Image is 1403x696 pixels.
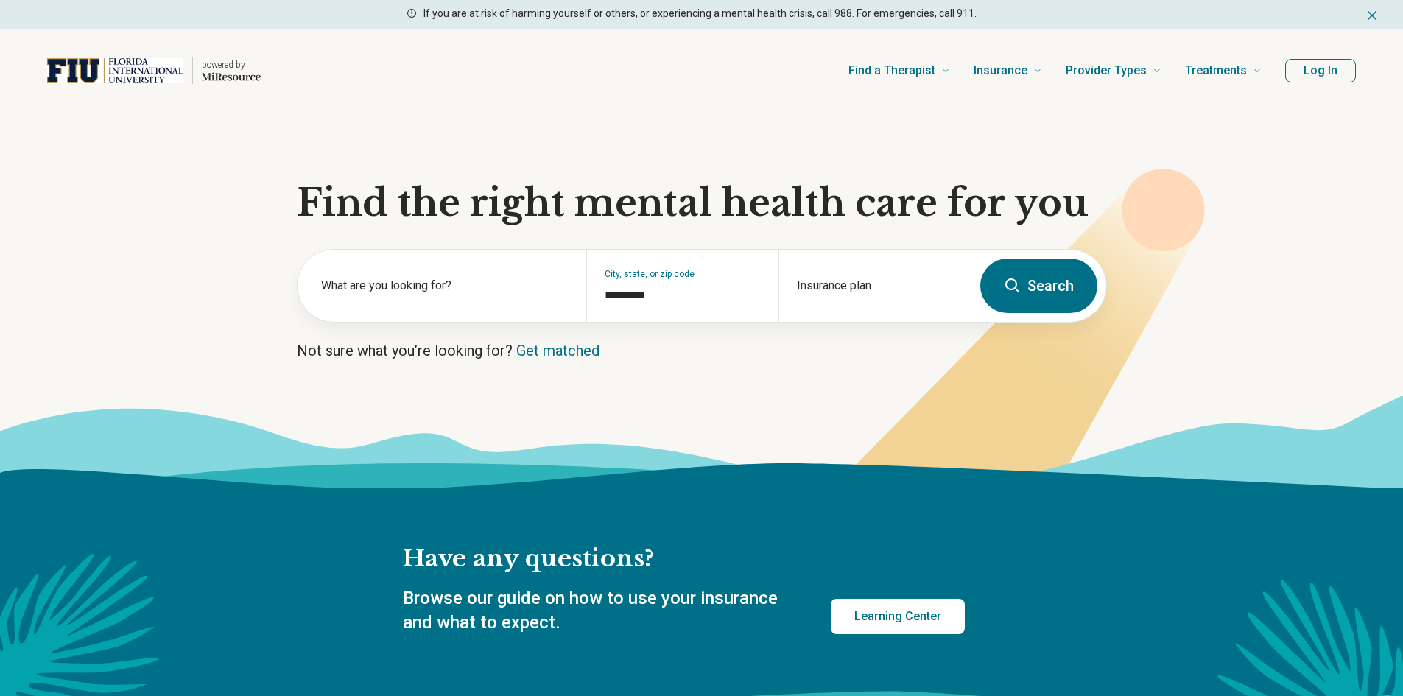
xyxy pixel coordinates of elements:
span: Insurance [974,60,1027,81]
p: powered by [202,59,261,71]
a: Learning Center [831,599,965,634]
p: Not sure what you’re looking for? [297,340,1107,361]
h2: Have any questions? [403,544,965,574]
a: Treatments [1185,41,1262,100]
label: What are you looking for? [321,277,569,295]
span: Find a Therapist [848,60,935,81]
a: Get matched [516,342,599,359]
p: Browse our guide on how to use your insurance and what to expect. [403,586,795,636]
button: Log In [1285,59,1356,82]
a: Insurance [974,41,1042,100]
span: Treatments [1185,60,1247,81]
a: Home page [47,47,261,94]
a: Provider Types [1066,41,1161,100]
p: If you are at risk of harming yourself or others, or experiencing a mental health crisis, call 98... [423,6,977,21]
button: Search [980,259,1097,313]
a: Find a Therapist [848,41,950,100]
h1: Find the right mental health care for you [297,181,1107,225]
button: Dismiss [1365,6,1379,24]
span: Provider Types [1066,60,1147,81]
